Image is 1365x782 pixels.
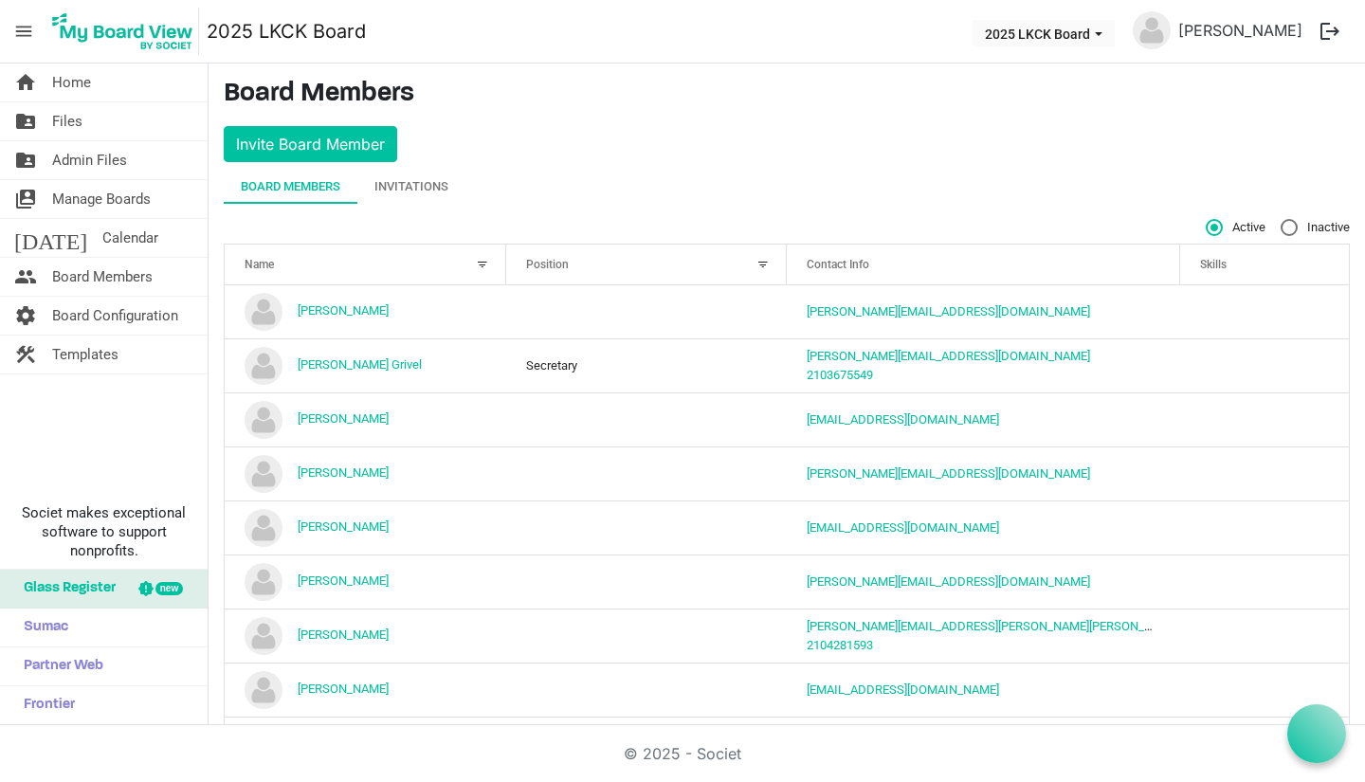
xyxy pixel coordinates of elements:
[225,609,506,663] td: marcus Garcia is template cell column header Name
[298,682,389,696] a: [PERSON_NAME]
[1180,392,1349,446] td: is template cell column header Skills
[245,671,282,709] img: no-profile-picture.svg
[298,357,422,372] a: [PERSON_NAME] Grivel
[787,717,1180,771] td: intern@lovekckids.org is template cell column header Contact Info
[225,338,506,392] td: Darcee Grivel is template cell column header Name
[52,102,82,140] span: Files
[807,412,999,427] a: [EMAIL_ADDRESS][DOMAIN_NAME]
[14,686,75,724] span: Frontier
[1206,219,1265,236] span: Active
[1133,11,1171,49] img: no-profile-picture.svg
[14,609,68,646] span: Sumac
[225,392,506,446] td: Darla Dobbie is template cell column header Name
[245,509,282,547] img: no-profile-picture.svg
[14,64,37,101] span: home
[6,13,42,49] span: menu
[807,258,869,271] span: Contact Info
[787,392,1180,446] td: darlad@goteamva.com is template cell column header Contact Info
[506,392,788,446] td: column header Position
[245,563,282,601] img: no-profile-picture.svg
[1180,446,1349,500] td: is template cell column header Skills
[224,170,1350,204] div: tab-header
[624,744,741,763] a: © 2025 - Societ
[225,285,506,338] td: BETH WEBSTER is template cell column header Name
[9,503,199,560] span: Societ makes exceptional software to support nonprofits.
[807,349,1090,363] a: [PERSON_NAME][EMAIL_ADDRESS][DOMAIN_NAME]
[506,338,788,392] td: Secretary column header Position
[807,619,1272,633] a: [PERSON_NAME][EMAIL_ADDRESS][PERSON_NAME][PERSON_NAME][DOMAIN_NAME]
[1281,219,1350,236] span: Inactive
[14,297,37,335] span: settings
[787,609,1180,663] td: marcus.garcia@halff.com2104281593 is template cell column header Contact Info
[52,297,178,335] span: Board Configuration
[807,304,1090,318] a: [PERSON_NAME][EMAIL_ADDRESS][DOMAIN_NAME]
[1171,11,1310,49] a: [PERSON_NAME]
[807,466,1090,481] a: [PERSON_NAME][EMAIL_ADDRESS][DOMAIN_NAME]
[245,401,282,439] img: no-profile-picture.svg
[1180,285,1349,338] td: is template cell column header Skills
[52,64,91,101] span: Home
[52,258,153,296] span: Board Members
[14,219,87,257] span: [DATE]
[1180,338,1349,392] td: is template cell column header Skills
[298,411,389,426] a: [PERSON_NAME]
[224,126,397,162] button: Invite Board Member
[14,336,37,373] span: construction
[1180,500,1349,555] td: is template cell column header Skills
[298,519,389,534] a: [PERSON_NAME]
[1310,11,1350,51] button: logout
[14,258,37,296] span: people
[245,347,282,385] img: no-profile-picture.svg
[807,574,1090,589] a: [PERSON_NAME][EMAIL_ADDRESS][DOMAIN_NAME]
[155,582,183,595] div: new
[1180,555,1349,609] td: is template cell column header Skills
[245,293,282,331] img: no-profile-picture.svg
[506,500,788,555] td: column header Position
[1180,717,1349,771] td: is template cell column header Skills
[225,663,506,717] td: Minyu Wang is template cell column header Name
[52,141,127,179] span: Admin Files
[225,717,506,771] td: Ren Rios is template cell column header Name
[298,627,389,642] a: [PERSON_NAME]
[526,258,569,271] span: Position
[506,717,788,771] td: column header Position
[225,500,506,555] td: Kristi Schmidt is template cell column header Name
[245,258,274,271] span: Name
[245,617,282,655] img: no-profile-picture.svg
[224,79,1350,111] h3: Board Members
[225,446,506,500] td: Jacquie Sauder is template cell column header Name
[207,12,366,50] a: 2025 LKCK Board
[14,180,37,218] span: switch_account
[102,219,158,257] span: Calendar
[241,177,340,196] div: Board Members
[807,638,873,652] a: 2104281593
[298,573,389,588] a: [PERSON_NAME]
[52,180,151,218] span: Manage Boards
[374,177,448,196] div: Invitations
[298,303,389,318] a: [PERSON_NAME]
[1200,258,1227,271] span: Skills
[787,500,1180,555] td: ryankristi@gvtc.com is template cell column header Contact Info
[787,285,1180,338] td: beth@lovekckids.org is template cell column header Contact Info
[1180,609,1349,663] td: is template cell column header Skills
[245,455,282,493] img: no-profile-picture.svg
[506,663,788,717] td: column header Position
[225,555,506,609] td: Laura Gray is template cell column header Name
[787,338,1180,392] td: darcee@lovekckids.org2103675549 is template cell column header Contact Info
[506,609,788,663] td: column header Position
[787,446,1180,500] td: jacquie@lovekckids.org is template cell column header Contact Info
[1180,663,1349,717] td: is template cell column header Skills
[14,647,103,685] span: Partner Web
[506,285,788,338] td: column header Position
[807,520,999,535] a: [EMAIL_ADDRESS][DOMAIN_NAME]
[787,555,1180,609] td: laura@lovekckids.org is template cell column header Contact Info
[46,8,199,55] img: My Board View Logo
[973,20,1115,46] button: 2025 LKCK Board dropdownbutton
[807,682,999,697] a: [EMAIL_ADDRESS][DOMAIN_NAME]
[14,102,37,140] span: folder_shared
[506,446,788,500] td: column header Position
[46,8,207,55] a: My Board View Logo
[298,465,389,480] a: [PERSON_NAME]
[14,570,116,608] span: Glass Register
[52,336,118,373] span: Templates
